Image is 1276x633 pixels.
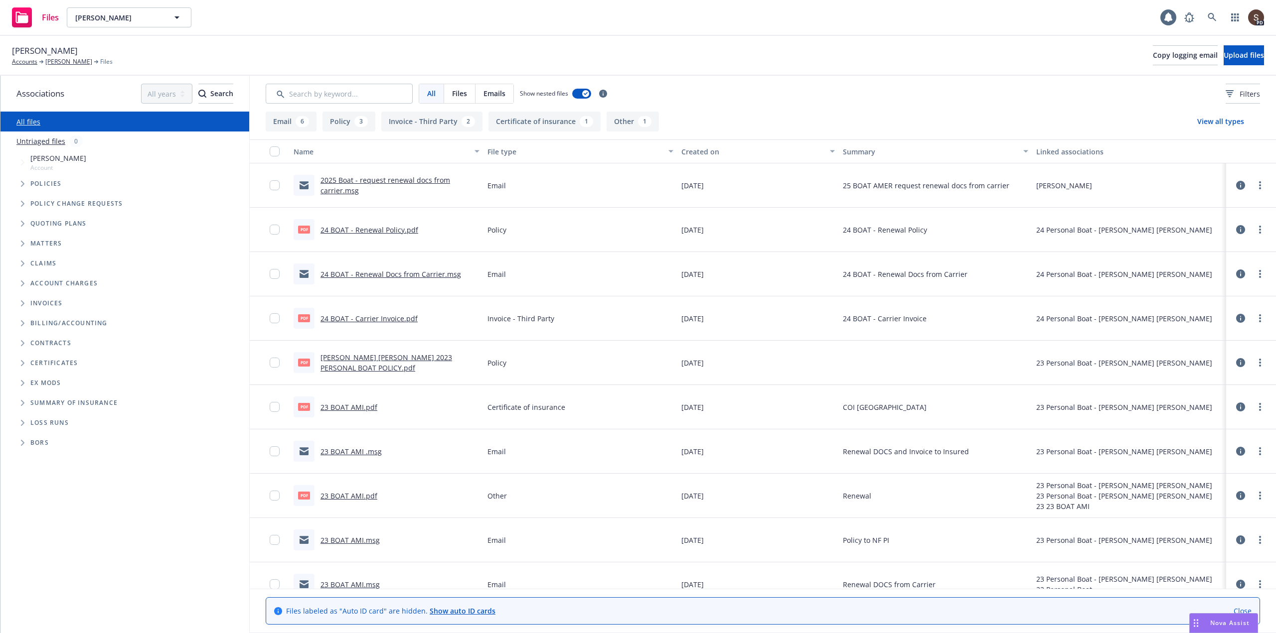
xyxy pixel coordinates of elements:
[320,175,450,195] a: 2025 Boat - request renewal docs from carrier.msg
[681,579,704,590] span: [DATE]
[843,313,927,324] span: 24 BOAT - Carrier Invoice
[681,180,704,191] span: [DATE]
[198,84,233,103] div: Search
[487,225,506,235] span: Policy
[45,57,92,66] a: [PERSON_NAME]
[30,153,86,163] span: [PERSON_NAME]
[520,89,568,98] span: Show nested files
[198,90,206,98] svg: Search
[488,112,601,131] button: Certificate of insurance
[270,358,280,368] input: Toggle Row Selected
[1153,45,1218,65] button: Copy logging email
[1254,357,1266,369] a: more
[1036,501,1212,511] div: 23 23 BOAT AMI
[487,358,506,368] span: Policy
[294,146,469,157] div: Name
[298,226,310,233] span: pdf
[12,57,37,66] a: Accounts
[1254,490,1266,502] a: more
[843,579,936,590] span: Renewal DOCS from Carrier
[298,403,310,410] span: pdf
[430,606,495,616] a: Show auto ID cards
[1254,312,1266,324] a: more
[1036,225,1212,235] div: 24 Personal Boat - [PERSON_NAME] [PERSON_NAME]
[487,313,554,324] span: Invoice - Third Party
[843,402,927,412] span: COI [GEOGRAPHIC_DATA]
[1224,45,1264,65] button: Upload files
[681,358,704,368] span: [DATE]
[30,440,49,446] span: BORs
[270,269,280,279] input: Toggle Row Selected
[30,241,62,247] span: Matters
[487,491,507,501] span: Other
[843,225,927,235] span: 24 BOAT - Renewal Policy
[487,269,506,279] span: Email
[487,446,506,457] span: Email
[843,180,1009,191] span: 25 BOAT AMER request renewal docs from carrier
[320,269,461,279] a: 24 BOAT - Renewal Docs from Carrier.msg
[607,112,659,131] button: Other
[1036,358,1212,368] div: 23 Personal Boat - [PERSON_NAME] [PERSON_NAME]
[677,139,839,163] button: Created on
[266,84,413,104] input: Search by keyword...
[1240,89,1260,99] span: Filters
[1189,613,1258,633] button: Nova Assist
[270,491,280,501] input: Toggle Row Selected
[286,606,495,616] span: Files labeled as "Auto ID card" are hidden.
[843,491,871,501] span: Renewal
[681,269,704,279] span: [DATE]
[1226,89,1260,99] span: Filters
[381,112,482,131] button: Invoice - Third Party
[75,12,161,23] span: [PERSON_NAME]
[270,402,280,412] input: Toggle Row Selected
[681,402,704,412] span: [DATE]
[320,353,452,373] a: [PERSON_NAME] [PERSON_NAME] 2023 PERSONAL BOAT POLICY.pdf
[270,225,280,235] input: Toggle Row Selected
[681,146,824,157] div: Created on
[1224,50,1264,60] span: Upload files
[1202,7,1222,27] a: Search
[270,313,280,323] input: Toggle Row Selected
[1036,584,1212,595] div: 22 Personal Boat
[30,380,61,386] span: Ex Mods
[1254,578,1266,590] a: more
[320,580,380,589] a: 23 BOAT AMI.msg
[270,579,280,589] input: Toggle Row Selected
[270,146,280,156] input: Select all
[16,136,65,146] a: Untriaged files
[1179,7,1199,27] a: Report a Bug
[1036,146,1222,157] div: Linked associations
[198,84,233,104] button: SearchSearch
[681,491,704,501] span: [DATE]
[1036,480,1212,491] div: 23 Personal Boat - [PERSON_NAME] [PERSON_NAME]
[487,402,565,412] span: Certificate of insurance
[1190,614,1202,633] div: Drag to move
[298,492,310,499] span: pdf
[1248,9,1264,25] img: photo
[67,7,191,27] button: [PERSON_NAME]
[16,117,40,127] a: All files
[270,535,280,545] input: Toggle Row Selected
[1254,224,1266,236] a: more
[843,535,889,545] span: Policy to NF PI
[30,181,62,187] span: Policies
[1036,491,1212,501] div: 23 Personal Boat - [PERSON_NAME] [PERSON_NAME]
[427,88,436,99] span: All
[270,180,280,190] input: Toggle Row Selected
[483,88,505,99] span: Emails
[1254,534,1266,546] a: more
[30,260,56,266] span: Claims
[0,313,249,453] div: Folder Tree Example
[30,360,78,366] span: Certificates
[1254,179,1266,191] a: more
[843,146,1018,157] div: Summary
[320,535,380,545] a: 23 BOAT AMI.msg
[681,313,704,324] span: [DATE]
[30,280,98,286] span: Account charges
[270,446,280,456] input: Toggle Row Selected
[30,320,108,326] span: Billing/Accounting
[1036,180,1092,191] div: [PERSON_NAME]
[843,269,967,279] span: 24 BOAT - Renewal Docs from Carrier
[1036,574,1212,584] div: 23 Personal Boat - [PERSON_NAME] [PERSON_NAME]
[320,447,382,456] a: 23 BOAT AMI .msg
